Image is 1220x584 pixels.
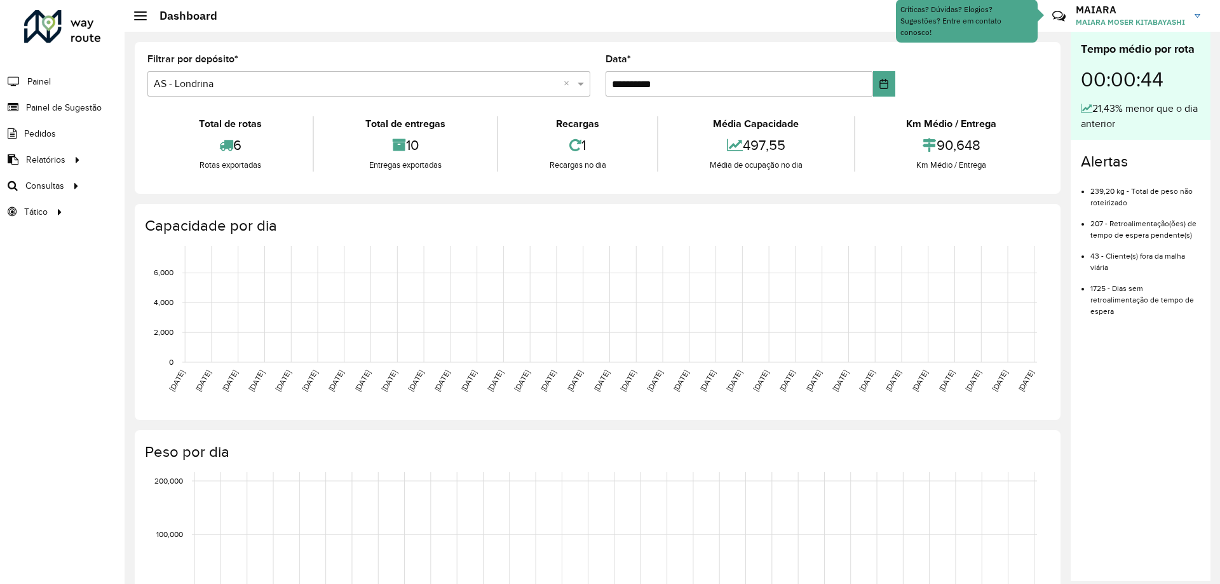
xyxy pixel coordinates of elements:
[156,531,183,539] text: 100,000
[169,358,173,366] text: 0
[619,369,637,393] text: [DATE]
[1081,58,1200,101] div: 00:00:44
[661,116,850,132] div: Média Capacidade
[317,159,493,172] div: Entregas exportadas
[661,132,850,159] div: 497,55
[911,369,929,393] text: [DATE]
[327,369,345,393] text: [DATE]
[991,369,1009,393] text: [DATE]
[433,369,451,393] text: [DATE]
[752,369,770,393] text: [DATE]
[26,101,102,114] span: Painel de Sugestão
[151,116,309,132] div: Total de rotas
[672,369,690,393] text: [DATE]
[964,369,982,393] text: [DATE]
[407,369,425,393] text: [DATE]
[1045,3,1073,30] a: Contato Rápido
[831,369,850,393] text: [DATE]
[145,217,1048,235] h4: Capacidade por dia
[566,369,584,393] text: [DATE]
[1081,41,1200,58] div: Tempo médio por rota
[804,369,823,393] text: [DATE]
[380,369,398,393] text: [DATE]
[884,369,902,393] text: [DATE]
[1017,369,1035,393] text: [DATE]
[873,71,895,97] button: Choose Date
[1081,153,1200,171] h4: Alertas
[1076,4,1185,16] h3: MAIARA
[501,132,654,159] div: 1
[220,369,239,393] text: [DATE]
[151,132,309,159] div: 6
[154,477,183,485] text: 200,000
[301,369,319,393] text: [DATE]
[858,159,1045,172] div: Km Médio / Entrega
[501,159,654,172] div: Recargas no dia
[317,132,493,159] div: 10
[858,132,1045,159] div: 90,648
[24,205,48,219] span: Tático
[26,153,65,166] span: Relatórios
[661,159,850,172] div: Média de ocupação no dia
[25,179,64,193] span: Consultas
[858,369,876,393] text: [DATE]
[698,369,717,393] text: [DATE]
[858,116,1045,132] div: Km Médio / Entrega
[145,443,1048,461] h4: Peso por dia
[1076,17,1185,28] span: MAIARA MOSER KITABAYASHI
[937,369,956,393] text: [DATE]
[151,159,309,172] div: Rotas exportadas
[1081,101,1200,132] div: 21,43% menor que o dia anterior
[486,369,505,393] text: [DATE]
[147,51,238,67] label: Filtrar por depósito
[194,369,212,393] text: [DATE]
[725,369,743,393] text: [DATE]
[501,116,654,132] div: Recargas
[353,369,372,393] text: [DATE]
[592,369,611,393] text: [DATE]
[606,51,631,67] label: Data
[154,328,173,336] text: 2,000
[147,9,217,23] h2: Dashboard
[1090,208,1200,241] li: 207 - Retroalimentação(ões) de tempo de espera pendente(s)
[513,369,531,393] text: [DATE]
[564,76,574,92] span: Clear all
[1090,273,1200,317] li: 1725 - Dias sem retroalimentação de tempo de espera
[154,269,173,277] text: 6,000
[778,369,796,393] text: [DATE]
[274,369,292,393] text: [DATE]
[1090,176,1200,208] li: 239,20 kg - Total de peso não roteirizado
[27,75,51,88] span: Painel
[168,369,186,393] text: [DATE]
[317,116,493,132] div: Total de entregas
[154,298,173,306] text: 4,000
[247,369,266,393] text: [DATE]
[459,369,478,393] text: [DATE]
[539,369,557,393] text: [DATE]
[1090,241,1200,273] li: 43 - Cliente(s) fora da malha viária
[24,127,56,140] span: Pedidos
[646,369,664,393] text: [DATE]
